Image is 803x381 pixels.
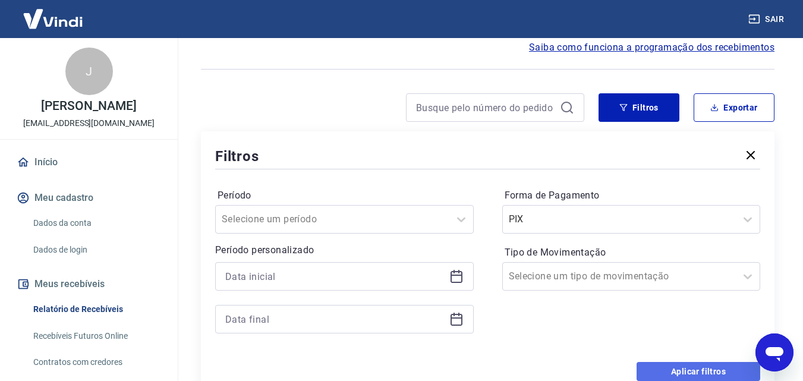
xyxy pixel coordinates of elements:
button: Aplicar filtros [637,362,760,381]
iframe: Botão para abrir a janela de mensagens [755,333,793,371]
input: Data inicial [225,267,445,285]
a: Saiba como funciona a programação dos recebimentos [529,40,774,55]
a: Contratos com credores [29,350,163,374]
a: Recebíveis Futuros Online [29,324,163,348]
button: Meus recebíveis [14,271,163,297]
button: Meu cadastro [14,185,163,211]
a: Dados da conta [29,211,163,235]
input: Data final [225,310,445,328]
button: Filtros [599,93,679,122]
p: Período personalizado [215,243,474,257]
p: [PERSON_NAME] [41,100,136,112]
label: Tipo de Movimentação [505,245,758,260]
input: Busque pelo número do pedido [416,99,555,116]
p: [EMAIL_ADDRESS][DOMAIN_NAME] [23,117,155,130]
a: Dados de login [29,238,163,262]
label: Período [218,188,471,203]
button: Sair [746,8,789,30]
label: Forma de Pagamento [505,188,758,203]
img: Vindi [14,1,92,37]
a: Início [14,149,163,175]
h5: Filtros [215,147,259,166]
a: Relatório de Recebíveis [29,297,163,322]
button: Exportar [694,93,774,122]
div: J [65,48,113,95]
